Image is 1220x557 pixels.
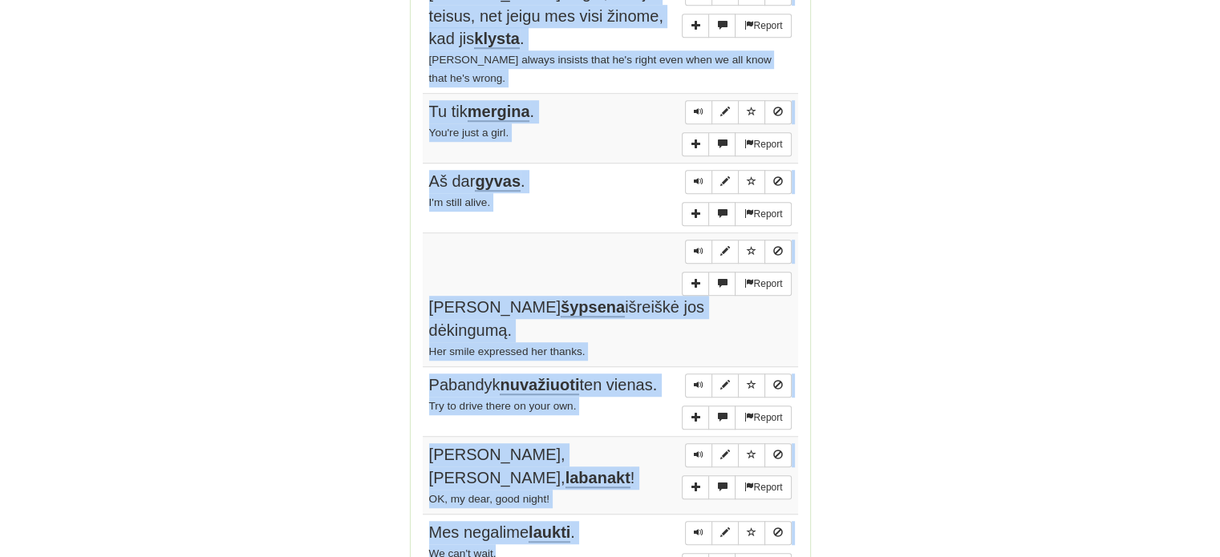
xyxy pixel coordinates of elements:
[429,523,575,543] span: Mes negalime .
[682,202,791,226] div: More sentence controls
[764,443,792,467] button: Toggle ignore
[764,240,792,264] button: Toggle ignore
[565,469,630,488] u: labanakt
[529,523,570,543] u: laukti
[429,196,491,208] small: I'm still alive.
[682,132,709,156] button: Add sentence to collection
[685,170,712,194] button: Play sentence audio
[429,345,586,357] small: Her smile expressed her thanks.
[429,493,549,505] small: OK, my dear, good night!
[682,272,709,296] button: Add sentence to collection
[682,406,791,430] div: More sentence controls
[735,202,791,226] button: Report
[735,14,791,38] button: Report
[685,100,792,124] div: Sentence controls
[682,14,791,38] div: More sentence controls
[738,443,765,467] button: Toggle favorite
[738,521,765,545] button: Toggle favorite
[682,475,791,499] div: More sentence controls
[764,100,792,124] button: Toggle ignore
[735,272,791,296] button: Report
[764,521,792,545] button: Toggle ignore
[711,521,739,545] button: Edit sentence
[682,406,709,430] button: Add sentence to collection
[429,298,704,339] span: [PERSON_NAME] išreiškė jos dėkingumą.
[738,170,765,194] button: Toggle favorite
[682,132,791,156] div: More sentence controls
[429,446,635,488] span: [PERSON_NAME], [PERSON_NAME], !
[429,172,525,192] span: Aš dar .
[735,475,791,499] button: Report
[685,521,712,545] button: Play sentence audio
[764,373,792,398] button: Toggle ignore
[685,373,712,398] button: Play sentence audio
[685,100,712,124] button: Play sentence audio
[429,376,658,395] span: Pabandyk ten vienas.
[429,103,535,122] span: Tu tik .
[738,100,765,124] button: Toggle favorite
[764,170,792,194] button: Toggle ignore
[474,30,520,49] u: klysta
[685,443,712,467] button: Play sentence audio
[738,240,765,264] button: Toggle favorite
[711,100,739,124] button: Edit sentence
[685,240,712,264] button: Play sentence audio
[685,373,792,398] div: Sentence controls
[429,400,577,412] small: Try to drive there on your own.
[735,132,791,156] button: Report
[500,376,579,395] u: nuvažiuoti
[711,170,739,194] button: Edit sentence
[735,406,791,430] button: Report
[429,127,509,139] small: You're just a girl.
[685,240,792,264] div: Sentence controls
[711,240,739,264] button: Edit sentence
[475,172,521,192] u: gyvas
[561,298,625,317] u: šypsena
[685,170,792,194] div: Sentence controls
[711,373,739,398] button: Edit sentence
[682,272,791,296] div: More sentence controls
[682,475,709,499] button: Add sentence to collection
[682,14,709,38] button: Add sentence to collection
[682,202,709,226] button: Add sentence to collection
[685,443,792,467] div: Sentence controls
[429,54,772,84] small: [PERSON_NAME] always insists that he's right even when we all know that he's wrong.
[711,443,739,467] button: Edit sentence
[738,373,765,398] button: Toggle favorite
[468,103,530,122] u: mergina
[685,521,792,545] div: Sentence controls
